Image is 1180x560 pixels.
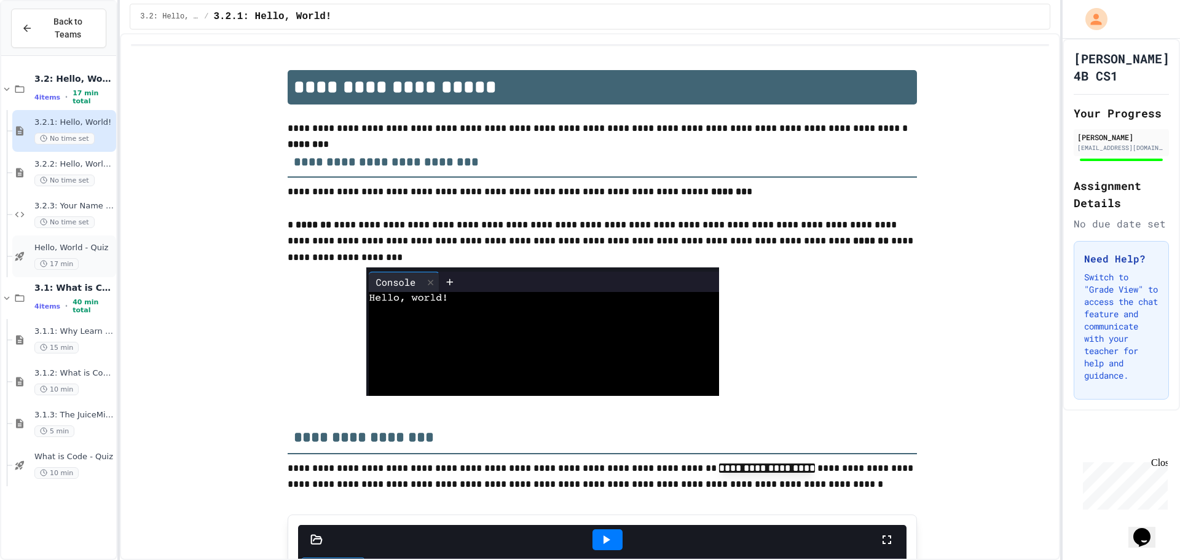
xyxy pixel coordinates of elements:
[1084,271,1158,382] p: Switch to "Grade View" to access the chat feature and communicate with your teacher for help and ...
[34,216,95,228] span: No time set
[40,15,96,41] span: Back to Teams
[34,410,114,420] span: 3.1.3: The JuiceMind IDE
[1128,511,1168,548] iframe: chat widget
[204,12,208,22] span: /
[73,298,114,314] span: 40 min total
[34,93,60,101] span: 4 items
[34,302,60,310] span: 4 items
[1078,457,1168,510] iframe: chat widget
[34,73,114,84] span: 3.2: Hello, World!
[1074,50,1170,84] h1: [PERSON_NAME] 4B CS1
[34,133,95,144] span: No time set
[1074,216,1169,231] div: No due date set
[1074,105,1169,122] h2: Your Progress
[1077,143,1165,152] div: [EMAIL_ADDRESS][DOMAIN_NAME]
[34,117,114,128] span: 3.2.1: Hello, World!
[34,452,114,462] span: What is Code - Quiz
[34,243,114,253] span: Hello, World - Quiz
[34,326,114,337] span: 3.1.1: Why Learn to Program?
[11,9,106,48] button: Back to Teams
[34,425,74,437] span: 5 min
[1077,132,1165,143] div: [PERSON_NAME]
[34,258,79,270] span: 17 min
[34,342,79,353] span: 15 min
[34,467,79,479] span: 10 min
[65,301,68,311] span: •
[73,89,114,105] span: 17 min total
[1074,177,1169,211] h2: Assignment Details
[34,159,114,170] span: 3.2.2: Hello, World! - Review
[5,5,85,78] div: Chat with us now!Close
[34,368,114,379] span: 3.1.2: What is Code?
[140,12,199,22] span: 3.2: Hello, World!
[65,92,68,102] span: •
[1084,251,1158,266] h3: Need Help?
[1072,5,1111,33] div: My Account
[34,384,79,395] span: 10 min
[213,9,331,24] span: 3.2.1: Hello, World!
[34,282,114,293] span: 3.1: What is Code?
[34,201,114,211] span: 3.2.3: Your Name and Favorite Movie
[34,175,95,186] span: No time set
